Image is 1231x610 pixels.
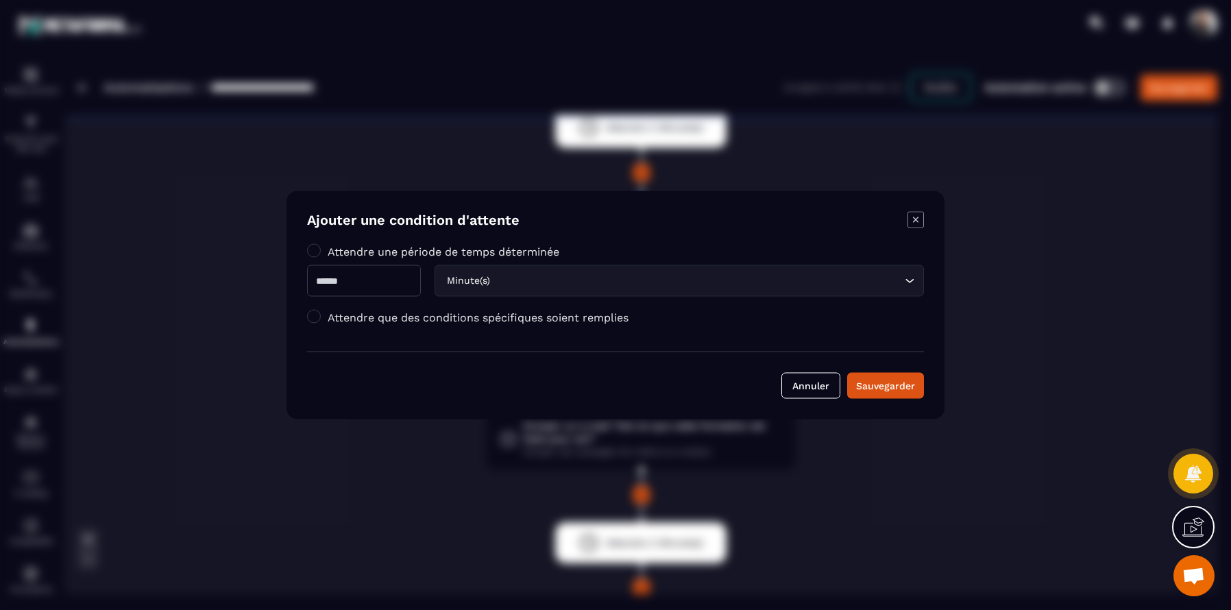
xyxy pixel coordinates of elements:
[781,373,840,399] button: Annuler
[1173,555,1215,596] div: Ouvrir le chat
[443,273,493,289] span: Minute(s)
[328,245,559,258] label: Attendre une période de temps déterminée
[847,373,924,399] button: Sauvegarder
[328,310,629,324] label: Attendre que des conditions spécifiques soient remplies
[307,212,520,231] h4: Ajouter une condition d'attente
[435,265,924,297] div: Search for option
[493,273,901,289] input: Search for option
[856,379,915,393] div: Sauvegarder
